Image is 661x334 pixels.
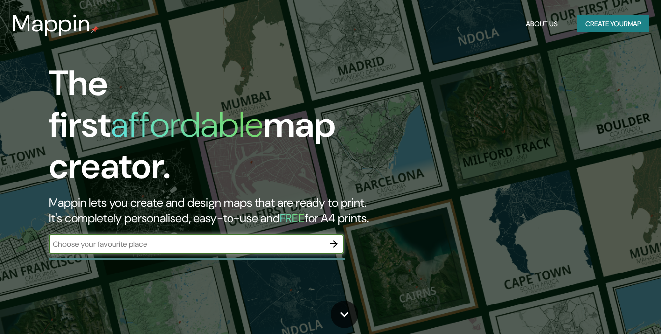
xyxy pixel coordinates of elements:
h1: The first map creator. [49,63,379,195]
button: About Us [522,15,562,33]
img: mappin-pin [91,26,99,33]
h3: Mappin [12,10,91,37]
button: Create yourmap [577,15,649,33]
h2: Mappin lets you create and design maps that are ready to print. It's completely personalised, eas... [49,195,379,226]
input: Choose your favourite place [49,239,324,250]
h1: affordable [111,102,263,148]
h5: FREE [280,211,305,226]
